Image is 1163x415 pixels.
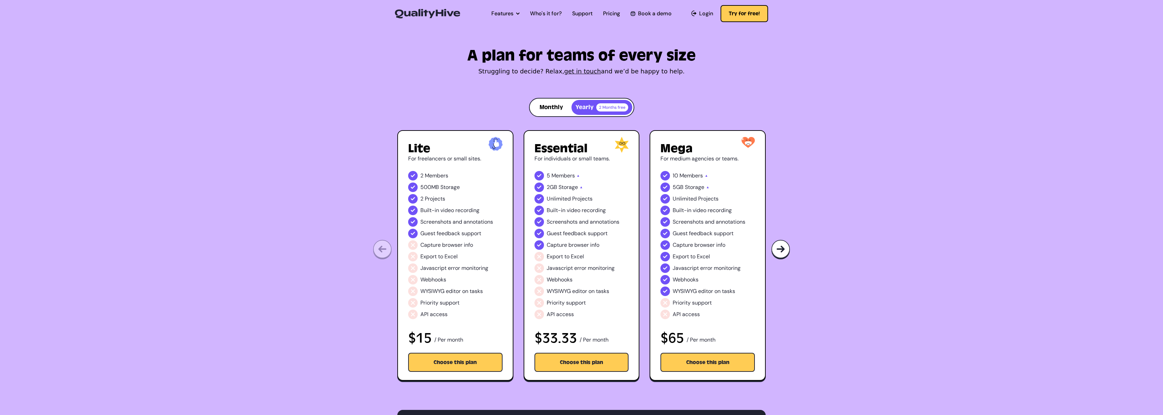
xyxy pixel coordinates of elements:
p: For medium agencies or teams. [660,155,755,163]
span: Login [699,10,713,18]
span: Storage [685,183,704,191]
span: Built-in video recording [673,206,732,214]
span: API access [547,310,574,318]
h1: A plan for teams of every size [397,50,766,62]
p: / Per month [580,336,608,345]
p: / Per month [687,336,715,345]
span: Screenshots and annotations [420,218,493,226]
span: Unlimited [547,195,571,203]
span: Projects [572,195,593,203]
h2: Mega [660,142,755,155]
span: Members [425,172,448,180]
a: Features [491,10,520,18]
a: Login [691,10,713,18]
span: WYSIWYG editor on tasks [547,287,609,295]
span: Export to Excel [547,253,584,261]
span: WYSIWYG editor on tasks [420,287,483,295]
span: Javascript error monitoring [673,264,741,272]
span: WYSIWYG editor on tasks [673,287,735,295]
span: 2 [420,172,423,180]
span: API access [420,310,448,318]
span: Capture browser info [547,241,599,249]
button: Choose this plan [660,353,755,372]
a: Who's it for? [530,10,562,18]
span: 2 [420,195,423,203]
a: get in touch [564,68,601,75]
h3: $15 [408,331,432,345]
p: For individuals or small teams. [534,155,629,163]
span: Storage [440,183,460,191]
span: Screenshots and annotations [547,218,619,226]
span: Guest feedback support [673,229,733,238]
a: Support [572,10,593,18]
span: Storage [559,183,578,191]
span: Export to Excel [420,253,458,261]
button: Try for free! [721,5,768,22]
span: 10 [673,172,678,180]
span: Built-in video recording [420,206,479,214]
span: Screenshots and annotations [673,218,745,226]
span: Priority support [420,299,459,307]
button: Yearly [571,100,632,115]
a: Pricing [603,10,620,18]
span: ▲ [577,172,580,180]
span: Projects [425,195,445,203]
span: Capture browser info [420,241,473,249]
span: Members [551,172,575,180]
button: Choose this plan [408,353,503,372]
h2: Lite [408,142,503,155]
span: Capture browser info [673,241,725,249]
span: Javascript error monitoring [420,264,488,272]
span: Export to Excel [673,253,710,261]
span: Guest feedback support [420,229,481,238]
span: Unlimited [673,195,697,203]
h3: $65 [660,331,684,345]
a: Book a demo [631,10,671,18]
span: Webhooks [420,276,446,284]
p: / Per month [434,336,463,345]
span: Members [679,172,703,180]
span: Priority support [673,299,712,307]
span: Webhooks [547,276,573,284]
span: 2GB [547,183,557,191]
span: Webhooks [673,276,698,284]
h3: $33.33 [534,331,577,345]
p: For freelancers or small sites. [408,155,503,163]
button: Monthly [531,100,571,115]
span: ▲ [580,183,583,191]
img: Bug tracking tool [771,240,790,260]
span: ▲ [705,172,708,180]
button: Choose this plan [534,353,629,372]
span: ▲ [706,183,709,191]
span: Javascript error monitoring [547,264,615,272]
span: 500MB [420,183,439,191]
span: Guest feedback support [547,229,607,238]
span: API access [673,310,700,318]
img: QualityHive - Bug Tracking Tool [395,9,460,18]
img: Book a QualityHive Demo [631,11,635,16]
span: 2 Months free [596,103,628,111]
span: Priority support [547,299,586,307]
span: Projects [698,195,719,203]
p: Struggling to decide? Relax, and we’d be happy to help. [397,67,766,76]
span: 5 [547,172,550,180]
span: 5GB [673,183,684,191]
span: Built-in video recording [547,206,606,214]
h2: Essential [534,142,629,155]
